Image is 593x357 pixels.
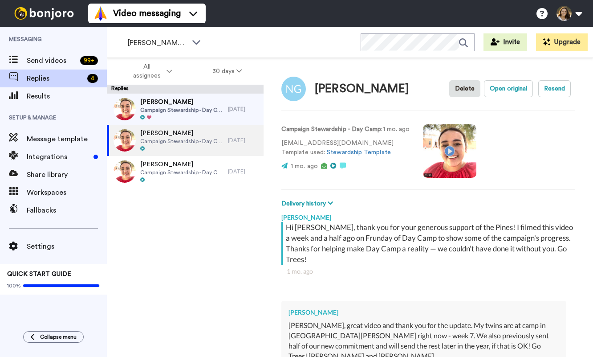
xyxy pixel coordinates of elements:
span: Integrations [27,152,90,162]
span: [PERSON_NAME] [140,98,223,107]
button: Resend [538,80,571,97]
img: vm-color.svg [93,6,108,21]
div: [DATE] [228,137,259,144]
button: Invite [483,33,527,51]
div: [PERSON_NAME] [315,82,409,95]
a: [PERSON_NAME]Campaign Stewardship - Day Camp[DATE] [107,94,264,125]
span: Replies [27,73,84,84]
span: Share library [27,169,107,180]
span: [PERSON_NAME]'s Workspace [128,37,187,48]
div: [PERSON_NAME] [281,209,575,222]
img: fddd6b1e-6fa5-491e-aad5-ed299223bb39-thumb.jpg [114,98,136,120]
span: Video messaging [113,7,181,20]
div: 4 [87,74,98,83]
img: fddd6b1e-6fa5-491e-aad5-ed299223bb39-thumb.jpg [114,160,136,183]
div: [DATE] [228,168,259,175]
a: [PERSON_NAME]Campaign Stewardship - Day Camp[DATE] [107,125,264,156]
div: 99 + [80,56,98,65]
button: Collapse menu [23,331,84,343]
img: bj-logo-header-white.svg [11,7,77,20]
button: Delete [449,80,480,97]
p: : 1 mo. ago [281,125,410,134]
div: Hi [PERSON_NAME], thank you for your generous support of the Pines! I filmed this video a week an... [286,222,573,265]
a: Stewardship Template [327,149,391,156]
div: 1 mo. ago [287,267,570,276]
div: Replies [107,85,264,94]
button: All assignees [109,59,192,84]
span: Campaign Stewardship - Day Camp [140,138,223,145]
button: Upgrade [536,33,588,51]
strong: Campaign Stewardship - Day Camp [281,126,381,132]
p: [EMAIL_ADDRESS][DOMAIN_NAME] Template used: [281,139,410,157]
span: Settings [27,241,107,252]
span: Fallbacks [27,205,107,216]
div: [DATE] [228,106,259,113]
span: 100% [7,282,21,289]
span: [PERSON_NAME] [140,129,223,138]
a: [PERSON_NAME]Campaign Stewardship - Day Camp[DATE] [107,156,264,187]
span: Collapse menu [40,333,77,341]
img: Image of Nicole Gauthier [281,77,306,101]
span: Results [27,91,107,102]
div: [PERSON_NAME] [288,308,559,317]
button: 30 days [192,63,262,79]
button: Delivery history [281,199,336,209]
span: Workspaces [27,187,107,198]
span: Send videos [27,55,77,66]
span: [PERSON_NAME] [140,160,223,169]
button: Open original [484,80,533,97]
span: 1 mo. ago [291,163,318,169]
span: Campaign Stewardship - Day Camp [140,107,223,114]
span: Message template [27,134,107,144]
span: All assignees [129,62,165,80]
span: Campaign Stewardship - Day Camp [140,169,223,176]
span: QUICK START GUIDE [7,271,71,277]
img: fddd6b1e-6fa5-491e-aad5-ed299223bb39-thumb.jpg [114,129,136,152]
